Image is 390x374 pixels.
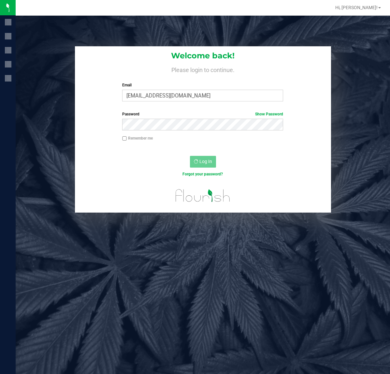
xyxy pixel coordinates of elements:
h4: Please login to continue. [75,65,331,73]
span: Hi, [PERSON_NAME]! [335,5,378,10]
button: Log In [190,156,216,168]
a: Show Password [255,112,283,116]
span: Password [122,112,139,116]
img: flourish_logo.svg [171,184,235,207]
label: Remember me [122,135,153,141]
h1: Welcome back! [75,52,331,60]
label: Email [122,82,283,88]
span: Log In [199,159,212,164]
input: Remember me [122,136,127,141]
a: Forgot your password? [182,172,223,176]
